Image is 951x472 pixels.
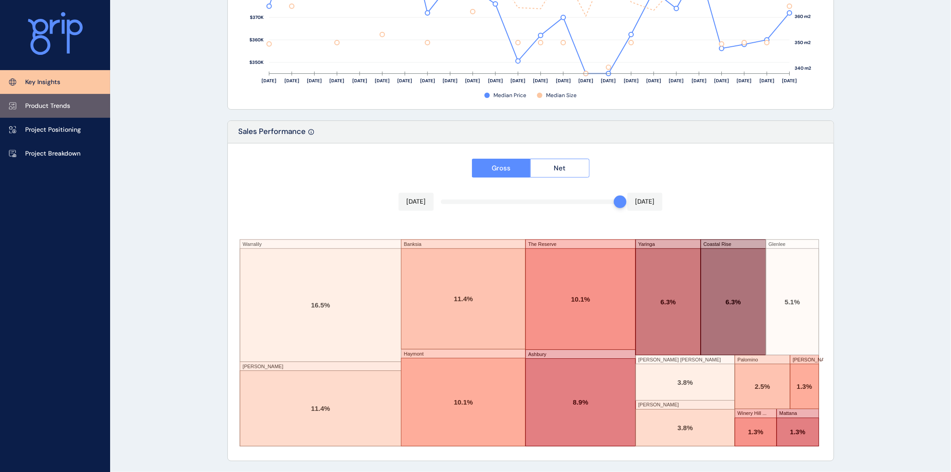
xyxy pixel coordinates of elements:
p: Project Breakdown [25,149,80,158]
text: 360 m2 [795,14,811,20]
p: [DATE] [635,197,655,206]
p: Sales Performance [239,126,306,143]
p: Key Insights [25,78,60,87]
button: Net [530,159,590,178]
p: Product Trends [25,102,70,111]
text: 340 m2 [795,66,812,71]
p: Project Positioning [25,125,81,134]
span: Median Price [493,92,526,99]
text: 350 m2 [795,40,811,46]
button: Gross [472,159,531,178]
p: [DATE] [406,197,426,206]
span: Median Size [546,92,577,99]
span: Gross [492,164,511,173]
span: Net [554,164,566,173]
